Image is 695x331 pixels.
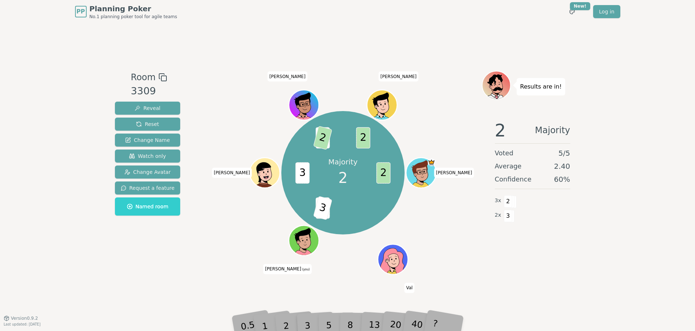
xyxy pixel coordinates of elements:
[131,84,167,99] div: 3309
[495,197,501,205] span: 3 x
[4,315,38,321] button: Version0.9.2
[504,195,512,208] span: 2
[115,197,181,216] button: Named room
[313,126,332,150] span: 2
[90,14,177,20] span: No.1 planning poker tool for agile teams
[570,2,591,10] div: New!
[4,322,41,326] span: Last updated: [DATE]
[11,315,38,321] span: Version 0.9.2
[115,102,181,115] button: Reveal
[338,167,347,189] span: 2
[328,157,358,167] p: Majority
[301,268,310,271] span: (you)
[115,118,181,131] button: Reset
[131,71,156,84] span: Room
[76,7,85,16] span: PP
[558,148,570,158] span: 5 / 5
[124,168,171,176] span: Change Avatar
[115,134,181,147] button: Change Name
[295,162,310,183] span: 3
[428,159,435,166] span: spencer is the host
[129,152,166,160] span: Watch only
[121,184,175,192] span: Request a feature
[115,150,181,163] button: Watch only
[404,283,414,293] span: Click to change your name
[115,181,181,195] button: Request a feature
[90,4,177,14] span: Planning Poker
[212,168,252,178] span: Click to change your name
[136,120,159,128] span: Reset
[378,71,418,82] span: Click to change your name
[554,174,570,184] span: 60 %
[495,174,531,184] span: Confidence
[520,82,562,92] p: Results are in!
[313,196,332,220] span: 3
[263,264,311,274] span: Click to change your name
[127,203,169,210] span: Named room
[535,122,570,139] span: Majority
[268,71,307,82] span: Click to change your name
[290,226,318,255] button: Click to change your avatar
[376,162,390,183] span: 2
[495,122,506,139] span: 2
[495,211,501,219] span: 2 x
[356,127,370,148] span: 2
[495,161,522,171] span: Average
[434,168,474,178] span: Click to change your name
[125,136,170,144] span: Change Name
[495,148,514,158] span: Voted
[554,161,570,171] span: 2.40
[115,165,181,179] button: Change Avatar
[593,5,620,18] a: Log in
[75,4,177,20] a: PPPlanning PokerNo.1 planning poker tool for agile teams
[566,5,579,18] button: New!
[504,210,512,222] span: 3
[135,105,160,112] span: Reveal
